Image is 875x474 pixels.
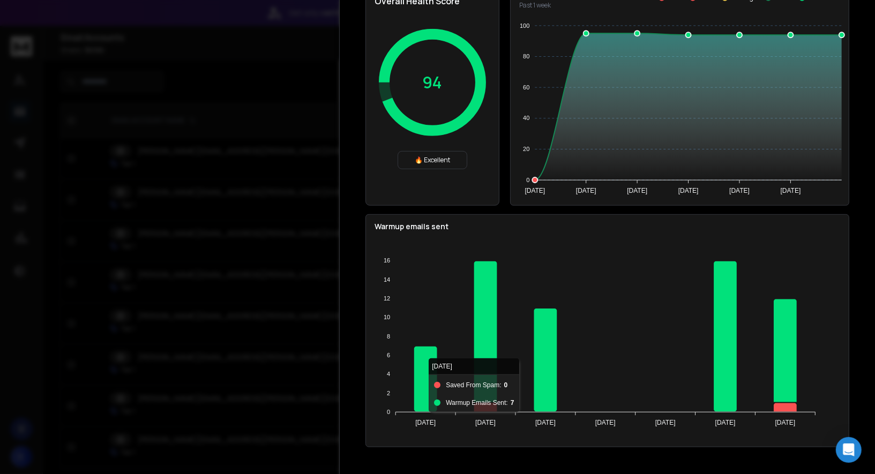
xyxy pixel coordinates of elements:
tspan: [DATE] [781,187,801,194]
tspan: 80 [523,53,529,59]
tspan: [DATE] [678,187,699,194]
tspan: 100 [520,22,529,29]
div: Open Intercom Messenger [836,437,862,463]
tspan: [DATE] [415,419,436,427]
tspan: [DATE] [729,187,750,194]
tspan: [DATE] [595,419,616,427]
tspan: 16 [384,258,390,264]
tspan: [DATE] [525,187,545,194]
p: 94 [423,73,443,92]
p: Warmup emails sent [375,221,840,232]
tspan: 40 [523,115,529,122]
tspan: [DATE] [576,187,596,194]
tspan: 20 [523,146,529,152]
tspan: 60 [523,84,529,91]
tspan: 10 [384,314,390,321]
tspan: [DATE] [715,419,736,427]
tspan: 2 [387,390,390,396]
tspan: 6 [387,352,390,358]
tspan: [DATE] [535,419,556,427]
tspan: 12 [384,295,390,302]
tspan: 14 [384,276,390,283]
tspan: [DATE] [655,419,676,427]
div: 🔥 Excellent [398,151,467,169]
tspan: [DATE] [627,187,647,194]
tspan: [DATE] [475,419,496,427]
p: Past 1 week [519,1,596,10]
tspan: 0 [387,409,390,415]
tspan: 0 [526,177,529,183]
tspan: 4 [387,371,390,378]
tspan: 8 [387,333,390,340]
tspan: [DATE] [775,419,796,427]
